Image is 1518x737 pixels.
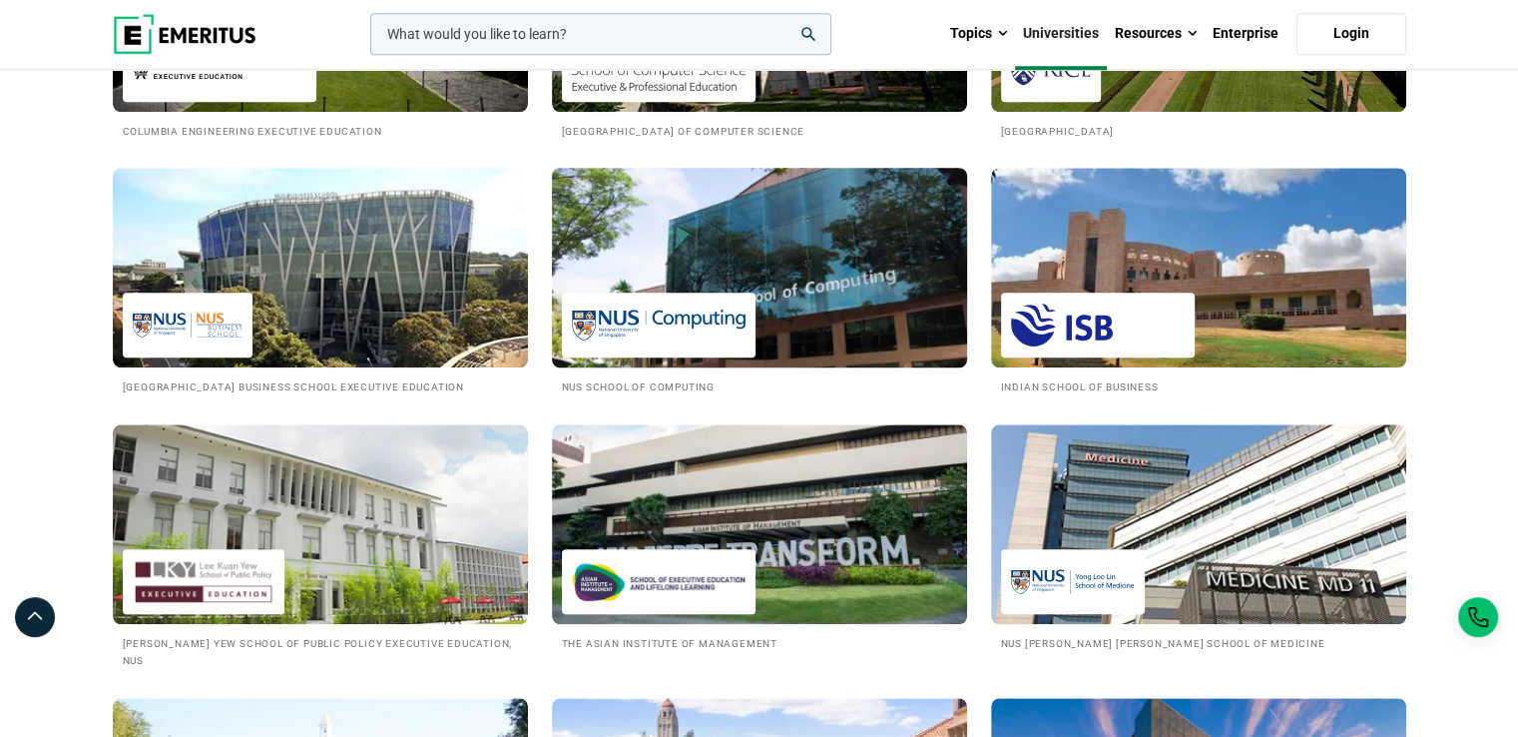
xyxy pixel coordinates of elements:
[1001,122,1396,139] h2: [GEOGRAPHIC_DATA]
[991,424,1406,651] a: Universities We Work With NUS Yong Loo Lin School of Medicine NUS [PERSON_NAME] [PERSON_NAME] Sch...
[531,158,988,377] img: Universities We Work With
[991,168,1406,394] a: Universities We Work With Indian School of Business Indian School of Business
[133,559,274,604] img: Lee Kuan Yew School of Public Policy Executive Education, NUS
[562,377,957,394] h2: NUS School of Computing
[133,303,243,348] img: National University of Singapore Business School Executive Education
[113,424,528,668] a: Universities We Work With Lee Kuan Yew School of Public Policy Executive Education, NUS [PERSON_N...
[113,424,528,624] img: Universities We Work With
[562,122,957,139] h2: [GEOGRAPHIC_DATA] of Computer Science
[123,634,518,668] h2: [PERSON_NAME] Yew School of Public Policy Executive Education, NUS
[1011,303,1185,348] img: Indian School of Business
[123,122,518,139] h2: Columbia Engineering Executive Education
[572,303,746,348] img: NUS School of Computing
[991,424,1406,624] img: Universities We Work With
[552,424,967,624] img: Universities We Work With
[552,424,967,651] a: Universities We Work With Asian Institute of Management The Asian Institute of Management
[1001,634,1396,651] h2: NUS [PERSON_NAME] [PERSON_NAME] School of Medicine
[1001,377,1396,394] h2: Indian School of Business
[113,168,528,368] img: Universities We Work With
[1011,559,1135,604] img: NUS Yong Loo Lin School of Medicine
[572,559,746,604] img: Asian Institute of Management
[552,168,967,394] a: Universities We Work With NUS School of Computing NUS School of Computing
[113,168,528,394] a: Universities We Work With National University of Singapore Business School Executive Education [G...
[370,13,831,55] input: woocommerce-product-search-field-0
[991,168,1406,368] img: Universities We Work With
[1296,13,1406,55] a: Login
[123,377,518,394] h2: [GEOGRAPHIC_DATA] Business School Executive Education
[562,634,957,651] h2: The Asian Institute of Management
